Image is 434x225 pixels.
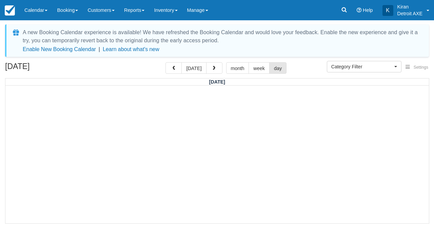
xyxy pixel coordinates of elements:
button: week [249,62,270,74]
button: month [226,62,249,74]
p: Detroit AXE [397,10,422,17]
span: Settings [414,65,428,70]
span: Help [363,7,373,13]
div: K [382,5,393,16]
button: Enable New Booking Calendar [23,46,96,53]
button: Category Filter [327,61,401,72]
h2: [DATE] [5,62,91,75]
span: | [99,46,100,52]
span: Category Filter [331,63,393,70]
button: Settings [401,63,432,72]
div: A new Booking Calendar experience is available! We have refreshed the Booking Calendar and would ... [23,28,421,45]
span: [DATE] [209,79,225,85]
i: Help [357,8,361,13]
button: day [269,62,287,74]
button: [DATE] [181,62,206,74]
a: Learn about what's new [103,46,159,52]
img: checkfront-main-nav-mini-logo.png [5,5,15,16]
p: Kiran [397,3,422,10]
